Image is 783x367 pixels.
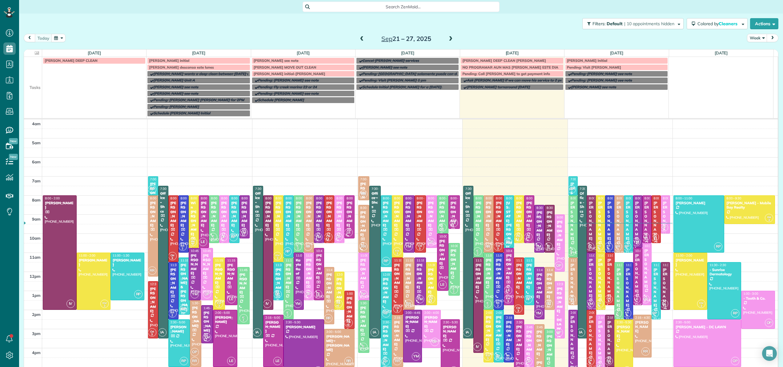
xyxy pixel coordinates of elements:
span: 10:30 - 1:15 [451,244,467,248]
span: 11:00 - 2:00 [676,253,692,257]
span: 8:00 - 11:00 [486,196,502,200]
button: Colored byCleaners [687,18,748,29]
span: 8:00 - 10:30 [231,196,248,200]
button: Actions [750,18,778,29]
div: [PERSON_NAME] [598,258,603,298]
span: 11:00 - 2:00 [496,253,512,257]
span: 8:00 - 10:45 [506,196,523,200]
div: [PERSON_NAME] [607,201,612,241]
small: 3 [189,241,197,247]
div: [PERSON_NAME] [394,201,401,227]
div: [PERSON_NAME] [112,258,143,267]
span: [PERSON_NAME] DEEP CLEAN [PERSON_NAME] [462,58,546,63]
small: 3 [169,255,176,261]
span: 8:00 - 10:30 [336,196,353,200]
span: YM [534,242,543,251]
div: [PERSON_NAME] [326,201,332,227]
span: 11:00 - 1:30 [113,253,129,257]
div: [PERSON_NAME] [536,210,543,237]
span: 10:30 - 1:45 [644,244,661,248]
span: [PERSON_NAME] wants a deep clean between [DATE] and the 26th [153,71,269,76]
span: 8:00 - 11:00 [306,196,323,200]
span: 11:15 - 4:15 [476,258,492,262]
span: OP [334,233,343,241]
a: [DATE] [297,50,310,55]
div: [PERSON_NAME] [607,258,612,298]
div: [PERSON_NAME] [170,201,177,227]
div: [PERSON_NAME] [644,249,650,288]
span: [PERSON_NAME] initial-[PERSON_NAME] [254,71,325,76]
span: 10:45 - 1:30 [316,249,333,253]
div: [PERSON_NAME] [306,258,312,285]
span: 7:30 - 3:30 [580,187,595,191]
div: [PERSON_NAME] [450,201,458,227]
span: 10:45 - 1:45 [506,249,523,253]
div: [PERSON_NAME] [526,263,532,289]
span: IC [297,244,299,247]
button: next [767,34,778,42]
span: [PERSON_NAME] see note [362,65,407,70]
span: YM [314,233,322,241]
span: [PERSON_NAME] see note [153,91,198,96]
span: [PERSON_NAME] DEEP CLEAN [45,58,98,63]
span: 8:00 - 11:00 [626,196,643,200]
a: [DATE] [715,50,728,55]
span: YM [239,228,248,237]
span: 7:30 - 3:30 [160,187,175,191]
small: 3 [324,236,332,242]
div: [PERSON_NAME] [439,201,447,227]
span: Colored by [697,21,740,26]
a: [DATE] [401,50,414,55]
span: 11:15 - 1:45 [417,258,433,262]
span: 11:00 - 2:00 [486,253,502,257]
span: 11:00 - 2:00 [79,253,95,257]
div: [PERSON_NAME] [360,258,368,285]
span: [PERSON_NAME] initial [149,58,189,63]
div: Office - Shcs [160,191,167,213]
span: 8:00 - 9:45 [451,196,465,200]
div: [PERSON_NAME] [516,263,522,289]
button: prev [24,34,35,42]
span: Pending: [PERSON_NAME] see note [571,78,632,82]
div: [PERSON_NAME] [150,182,156,208]
div: [PERSON_NAME] [227,263,235,285]
span: Schedule [PERSON_NAME] [258,98,304,102]
span: 11:15 - 2:15 [516,258,533,262]
span: CM [418,244,422,247]
span: 8:00 - 10:00 [663,196,680,200]
div: [PERSON_NAME] [485,201,492,227]
span: 8:00 - 11:45 [383,196,400,200]
span: 8:00 - 2:00 [45,196,60,200]
span: 11:30 - 2:30 [709,263,726,267]
small: 2 [568,251,576,257]
span: 11:15 - 2:15 [181,258,197,262]
span: RR [148,266,156,275]
span: LE [641,233,650,241]
div: [PERSON_NAME] [346,201,353,227]
span: 8:00 - 9:30 [726,196,741,200]
span: LE [344,228,353,237]
span: 10:45 - 1:30 [191,249,207,253]
span: RR [484,242,492,251]
span: 8:00 - 10:30 [326,196,343,200]
button: Week [747,34,767,42]
span: [PERSON_NAME] see note [254,58,299,63]
div: [PERSON_NAME] [675,201,722,205]
div: [PERSON_NAME] [526,201,532,227]
a: Filters: Default | 10 appointments hidden [579,18,684,29]
span: 8:00 - 10:15 [347,196,363,200]
div: [PERSON_NAME] [496,201,502,227]
span: OP [219,233,227,241]
span: 8:00 - 11:00 [417,196,433,200]
span: 11:15 - 1:45 [227,258,244,262]
div: [PERSON_NAME] [203,253,211,276]
div: [PERSON_NAME] [626,201,631,241]
span: IV [586,242,594,251]
span: RP [568,185,576,193]
div: [PERSON_NAME] [675,258,705,267]
div: [PERSON_NAME] [215,263,223,285]
div: [PERSON_NAME] [506,253,512,280]
div: [PERSON_NAME] [201,201,207,227]
span: Pending: [PERSON_NAME] see note [571,71,632,76]
div: [PERSON_NAME] [570,201,576,241]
